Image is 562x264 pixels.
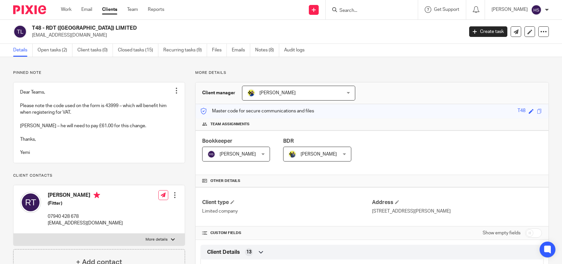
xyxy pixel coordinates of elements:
[288,150,296,158] img: Dennis-Starbridge.jpg
[48,213,123,220] p: 07940 428 678
[434,7,459,12] span: Get Support
[195,70,549,75] p: More details
[247,89,255,97] img: Bobo-Starbridge%201.jpg
[232,44,250,57] a: Emails
[531,5,542,15] img: svg%3E
[38,44,72,57] a: Open tasks (2)
[146,237,168,242] p: More details
[212,44,227,57] a: Files
[13,25,27,39] img: svg%3E
[202,90,235,96] h3: Client manager
[48,220,123,226] p: [EMAIL_ADDRESS][DOMAIN_NAME]
[259,91,296,95] span: [PERSON_NAME]
[202,208,372,215] p: Limited company
[127,6,138,13] a: Team
[483,230,521,236] label: Show empty fields
[372,208,542,215] p: [STREET_ADDRESS][PERSON_NAME]
[210,178,240,184] span: Other details
[20,192,41,213] img: svg%3E
[202,230,372,236] h4: CUSTOM FIELDS
[81,6,92,13] a: Email
[301,152,337,157] span: [PERSON_NAME]
[13,70,185,75] p: Pinned note
[207,150,215,158] img: svg%3E
[13,44,33,57] a: Details
[118,44,158,57] a: Closed tasks (15)
[202,199,372,206] h4: Client type
[518,107,525,115] div: T48
[77,44,113,57] a: Client tasks (0)
[163,44,207,57] a: Recurring tasks (9)
[220,152,256,157] span: [PERSON_NAME]
[469,26,507,37] a: Create task
[283,138,294,144] span: BDR
[201,108,314,114] p: Master code for secure communications and files
[32,32,459,39] p: [EMAIL_ADDRESS][DOMAIN_NAME]
[13,173,185,178] p: Client contacts
[284,44,309,57] a: Audit logs
[148,6,164,13] a: Reports
[48,200,123,207] h5: (Fitter)
[48,192,123,200] h4: [PERSON_NAME]
[207,249,240,256] span: Client Details
[210,122,250,127] span: Team assignments
[339,8,398,14] input: Search
[94,192,100,198] i: Primary
[32,25,374,32] h2: T48 - RDT ([GEOGRAPHIC_DATA]) LIMITED
[13,5,46,14] img: Pixie
[372,199,542,206] h4: Address
[246,249,252,255] span: 13
[61,6,71,13] a: Work
[102,6,117,13] a: Clients
[492,6,528,13] p: [PERSON_NAME]
[255,44,279,57] a: Notes (8)
[202,138,232,144] span: Bookkeeper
